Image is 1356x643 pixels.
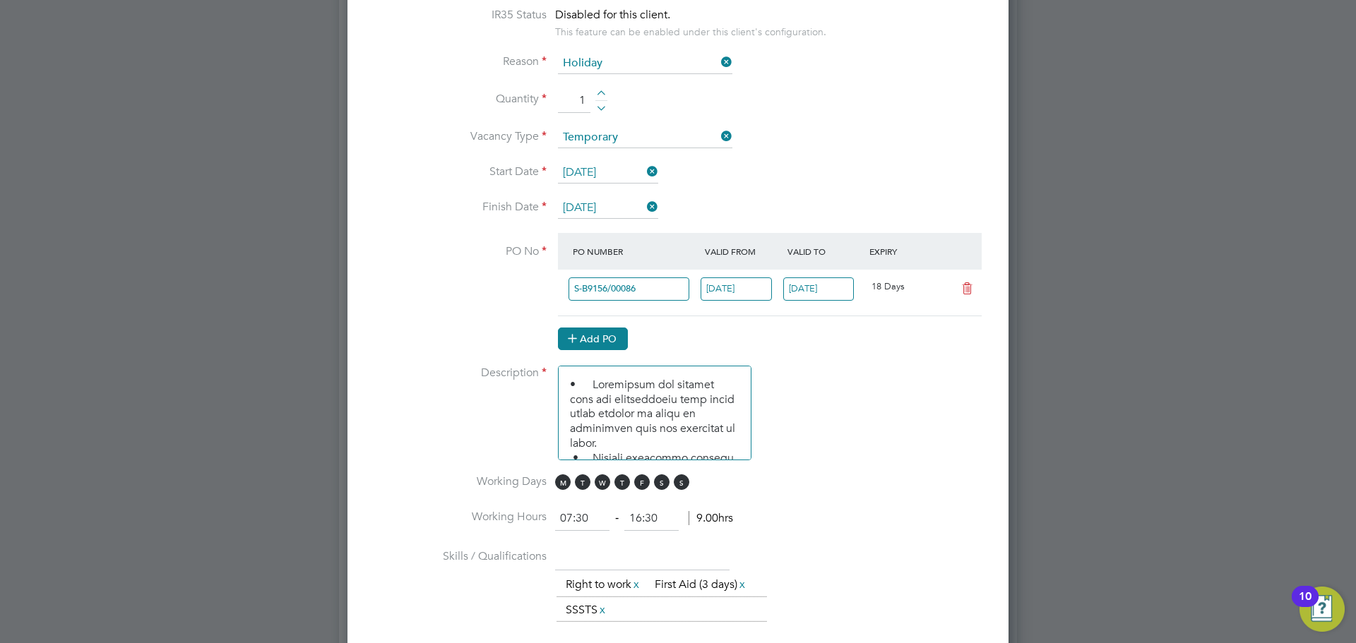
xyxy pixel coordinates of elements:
button: Add PO [558,327,628,350]
input: Select one [701,277,772,301]
label: Vacancy Type [370,129,547,144]
input: Search for... [569,277,689,301]
label: Finish Date [370,200,547,215]
li: Right to work [560,575,647,594]
span: 18 Days [872,280,905,292]
span: S [654,474,670,490]
input: Select one [558,127,732,148]
label: IR35 Status [370,8,547,23]
span: T [575,474,590,490]
span: ‐ [612,511,621,525]
li: SSSTS [560,601,613,620]
input: 17:00 [624,506,679,531]
div: Valid From [701,239,784,264]
label: Start Date [370,164,547,179]
span: M [555,474,571,490]
a: x [737,575,747,594]
span: F [634,474,650,490]
input: Select one [558,198,658,219]
a: x [631,575,641,594]
div: 10 [1299,596,1312,615]
input: 08:00 [555,506,609,531]
div: Valid To [784,239,867,264]
span: S [674,474,689,490]
label: Quantity [370,92,547,107]
div: PO Number [569,239,701,264]
div: Expiry [866,239,948,264]
span: Disabled for this client. [555,8,670,22]
input: Select one [558,53,732,74]
label: Working Hours [370,510,547,524]
label: Skills / Qualifications [370,549,547,564]
span: W [595,474,610,490]
span: T [614,474,630,490]
a: x [597,601,607,619]
span: 9.00hrs [689,511,733,525]
label: Working Days [370,474,547,489]
label: PO No [370,244,547,259]
li: First Aid (3 days) [649,575,753,594]
label: Reason [370,54,547,69]
input: Select one [558,162,658,184]
label: Description [370,366,547,380]
input: Select one [783,277,855,301]
button: Open Resource Center, 10 new notifications [1299,587,1345,632]
div: This feature can be enabled under this client's configuration. [555,22,826,38]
